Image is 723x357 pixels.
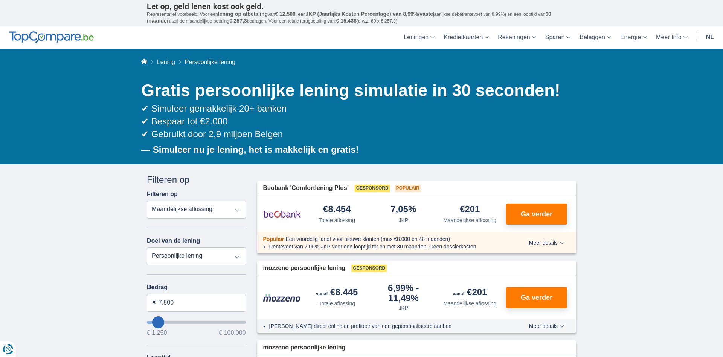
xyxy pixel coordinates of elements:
[443,300,496,307] div: Maandelijkse aflossing
[263,264,346,273] span: mozzeno persoonlijke lening
[147,284,246,291] label: Bedrag
[395,185,421,192] span: Populair
[306,11,418,17] span: JKP (Jaarlijks Kosten Percentage) van 8,99%
[263,294,301,302] img: product.pl.alt Mozzeno
[651,26,692,49] a: Meer Info
[269,243,502,250] li: Rentevoet van 7,05% JKP voor een looptijd tot en met 30 maanden; Geen dossierkosten
[443,216,496,224] div: Maandelijkse aflossing
[147,237,200,244] label: Doel van de lening
[257,235,508,243] div: :
[493,26,540,49] a: Rekeningen
[157,59,175,65] a: Lening
[523,323,570,329] button: Meer details
[141,144,359,155] b: — Simuleer nu je lening, het is makkelijk en gratis!
[263,343,346,352] span: mozzeno persoonlijke lening
[521,294,552,301] span: Ga verder
[185,59,235,65] span: Persoonlijke lening
[263,205,301,224] img: product.pl.alt Beobank
[398,304,408,312] div: JKP
[319,300,355,307] div: Totale aflossing
[373,283,434,303] div: 6,99%
[269,322,502,330] li: [PERSON_NAME] direct online en profiteer van een gepersonaliseerd aanbod
[419,11,433,17] span: vaste
[523,240,570,246] button: Meer details
[147,191,178,198] label: Filteren op
[9,31,94,43] img: TopCompare
[263,236,284,242] span: Populair
[399,26,439,49] a: Leningen
[453,288,487,298] div: €201
[229,18,247,24] span: € 257,3
[323,205,351,215] div: €8.454
[219,330,246,336] span: € 100.000
[529,240,564,245] span: Meer details
[319,216,355,224] div: Totale aflossing
[355,185,390,192] span: Gesponsord
[702,26,718,49] a: nl
[275,11,296,17] span: € 12.500
[460,205,480,215] div: €201
[529,323,564,329] span: Meer details
[398,216,408,224] div: JKP
[147,2,576,11] p: Let op, geld lenen kost ook geld.
[316,288,358,298] div: €8.445
[616,26,651,49] a: Energie
[153,298,156,307] span: €
[218,11,268,17] span: lening op afbetaling
[141,102,576,141] div: ✔ Simuleer gemakkelijk 20+ banken ✔ Bespaar tot €2.000 ✔ Gebruikt door 2,9 miljoen Belgen
[147,11,576,25] p: Representatief voorbeeld: Voor een van , een ( jaarlijkse debetrentevoet van 8,99%) en een loopti...
[351,265,387,272] span: Gesponsord
[541,26,575,49] a: Sparen
[141,79,576,102] h1: Gratis persoonlijke lening simulatie in 30 seconden!
[147,173,246,186] div: Filteren op
[147,321,246,324] input: wantToBorrow
[390,205,416,215] div: 7,05%
[506,287,567,308] button: Ga verder
[506,204,567,225] button: Ga verder
[147,330,167,336] span: € 1.250
[521,211,552,218] span: Ga verder
[439,26,493,49] a: Kredietkaarten
[575,26,616,49] a: Beleggen
[141,59,147,65] a: Home
[147,11,551,24] span: 60 maanden
[336,18,357,24] span: € 15.438
[263,184,349,193] span: Beobank 'Comfortlening Plus'
[285,236,450,242] span: Een voordelig tarief voor nieuwe klanten (max €8.000 en 48 maanden)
